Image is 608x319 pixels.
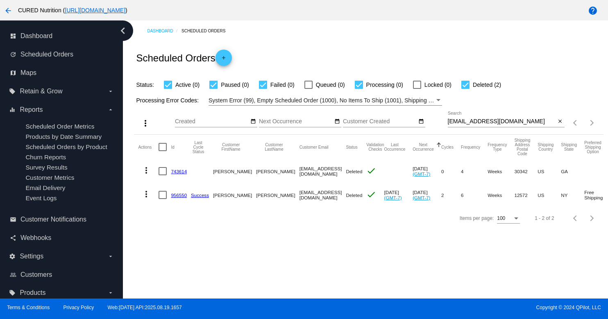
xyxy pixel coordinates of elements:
button: Change sorting for CustomerLastName [256,143,292,152]
button: Change sorting for Status [346,145,357,149]
span: Scheduled Orders [20,51,73,58]
i: map [10,70,16,76]
a: dashboard Dashboard [10,29,114,43]
mat-cell: [EMAIL_ADDRESS][DOMAIN_NAME] [299,183,346,207]
span: Customers [20,271,52,278]
button: Change sorting for Id [171,145,174,149]
mat-cell: US [538,159,561,183]
h2: Scheduled Orders [136,50,231,66]
span: Deleted [346,169,362,174]
input: Customer Created [343,118,417,125]
mat-cell: [EMAIL_ADDRESS][DOMAIN_NAME] [299,159,346,183]
mat-icon: date_range [418,118,424,125]
mat-cell: [PERSON_NAME] [213,159,256,183]
a: (GMT-7) [384,195,402,200]
a: Scheduled Orders [181,25,233,37]
span: Paused (0) [221,80,249,90]
span: Maps [20,69,36,77]
a: Products by Date Summary [25,133,102,140]
a: 956550 [171,192,187,198]
span: Locked (0) [424,80,451,90]
mat-cell: 6 [461,183,488,207]
mat-cell: Weeks [488,159,514,183]
a: Customer Metrics [25,174,74,181]
i: chevron_left [116,24,129,37]
a: Survey Results [25,164,67,171]
input: Next Occurrence [259,118,333,125]
span: CURED Nutrition ( ) [18,7,127,14]
a: Churn Reports [25,154,66,161]
a: Dashboard [147,25,181,37]
button: Change sorting for CustomerEmail [299,145,329,149]
i: people_outline [10,271,16,278]
span: Copyright © 2024 QPilot, LLC [311,305,601,310]
span: Customer Notifications [20,216,86,223]
mat-cell: NY [561,183,584,207]
span: Products [20,289,45,296]
a: share Webhooks [10,231,114,244]
mat-icon: more_vert [141,118,150,128]
span: Settings [20,253,43,260]
a: Email Delivery [25,184,65,191]
a: Success [191,192,209,198]
mat-cell: 2 [441,183,461,207]
mat-cell: [PERSON_NAME] [256,159,299,183]
i: settings [9,253,16,260]
span: Retain & Grow [20,88,62,95]
mat-cell: US [538,183,561,207]
mat-icon: check [366,166,376,176]
mat-select: Filter by Processing Error Codes [209,95,442,106]
span: Deleted [346,192,362,198]
a: update Scheduled Orders [10,48,114,61]
span: Active (0) [175,80,200,90]
button: Change sorting for CustomerFirstName [213,143,249,152]
i: arrow_drop_down [107,88,114,95]
mat-cell: [PERSON_NAME] [256,183,299,207]
mat-icon: date_range [334,118,340,125]
input: Search [448,118,556,125]
i: dashboard [10,33,16,39]
mat-cell: 12572 [514,183,538,207]
mat-icon: help [588,6,598,16]
mat-cell: 4 [461,159,488,183]
a: (GMT-7) [413,171,430,176]
i: arrow_drop_down [107,290,114,296]
mat-icon: date_range [250,118,256,125]
button: Change sorting for NextOccurrenceUtc [413,143,434,152]
i: arrow_drop_down [107,106,114,113]
a: 743614 [171,169,187,174]
i: update [10,51,16,58]
a: map Maps [10,66,114,79]
a: Scheduled Order Metrics [25,123,94,130]
button: Next page [584,115,600,131]
mat-icon: more_vert [141,165,151,175]
button: Next page [584,210,600,226]
i: local_offer [9,290,16,296]
input: Created [175,118,249,125]
mat-select: Items per page: [497,216,520,222]
mat-cell: [DATE] [413,159,441,183]
i: share [10,235,16,241]
button: Change sorting for ShippingCountry [538,143,554,152]
button: Clear [556,118,565,126]
mat-icon: check [366,190,376,199]
i: email [10,216,16,223]
a: (GMT-7) [413,195,430,200]
mat-header-cell: Actions [138,135,159,159]
span: Reports [20,106,43,113]
span: Deleted (2) [473,80,501,90]
mat-cell: [DATE] [413,183,441,207]
span: Failed (0) [270,80,295,90]
button: Previous page [567,115,584,131]
mat-icon: close [557,118,563,125]
div: 1 - 2 of 2 [535,215,554,221]
button: Change sorting for Frequency [461,145,480,149]
a: people_outline Customers [10,268,114,281]
mat-cell: [DATE] [384,183,413,207]
a: Scheduled Orders by Product [25,143,107,150]
a: Privacy Policy [64,305,94,310]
